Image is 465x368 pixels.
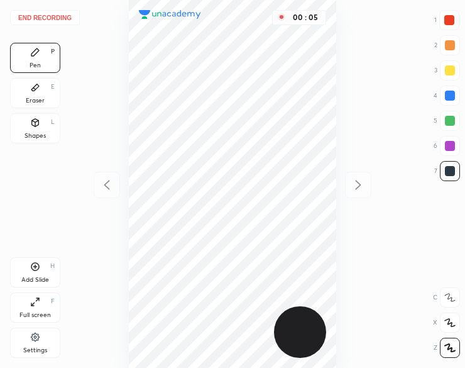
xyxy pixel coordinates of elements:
[10,10,80,25] button: End recording
[30,62,41,69] div: Pen
[19,312,51,318] div: Full screen
[26,98,45,104] div: Eraser
[290,13,320,22] div: 00 : 05
[51,48,55,55] div: P
[434,338,460,358] div: Z
[434,86,460,106] div: 4
[434,136,460,156] div: 6
[434,10,459,30] div: 1
[51,84,55,90] div: E
[23,347,47,354] div: Settings
[433,313,460,333] div: X
[25,133,46,139] div: Shapes
[434,35,460,55] div: 2
[433,287,460,308] div: C
[50,263,55,269] div: H
[434,60,460,81] div: 3
[21,277,49,283] div: Add Slide
[139,10,201,20] img: logo.38c385cc.svg
[434,161,460,181] div: 7
[434,111,460,131] div: 5
[51,298,55,304] div: F
[51,119,55,125] div: L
